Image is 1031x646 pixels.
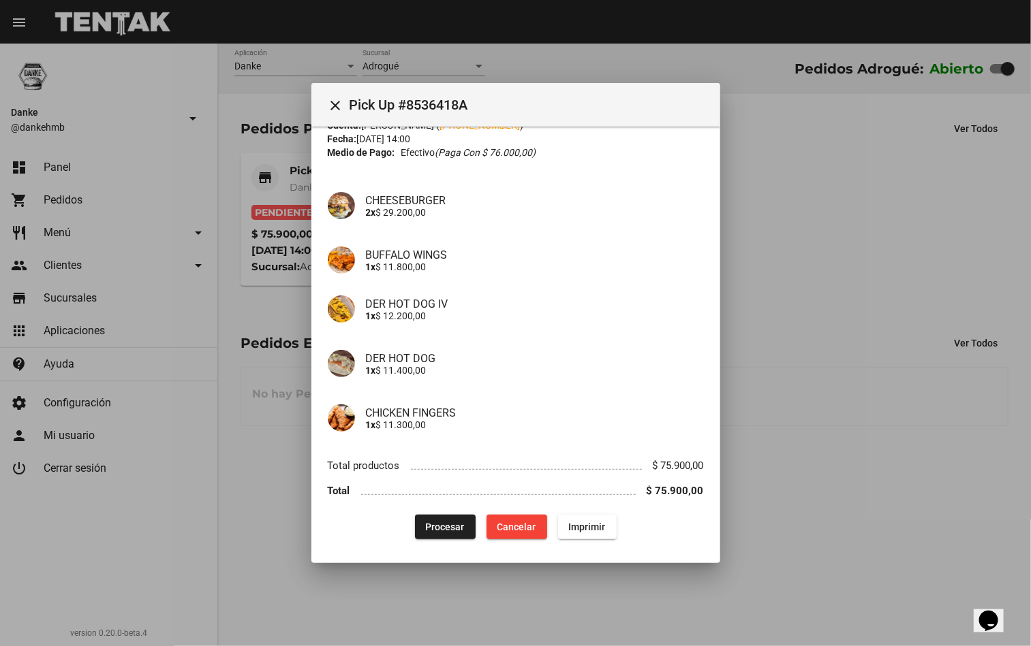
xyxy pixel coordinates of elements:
h4: CHEESEBURGER [366,194,704,207]
img: eb7e7812-101c-4ce3-b4d5-6061c3a10de0.png [328,192,355,219]
button: Cerrar [322,91,350,118]
h4: CHICKEN FINGERS [366,406,704,419]
span: Procesar [426,521,465,532]
span: Pick Up #8536418A [350,94,709,116]
img: c9359a1e-085f-4212-af4d-fa995ea157a9.png [328,350,355,377]
h4: DER HOT DOG IV [366,297,704,310]
img: b9ac935b-7330-4f66-91cc-a08a37055065.png [328,404,355,432]
p: $ 12.200,00 [366,310,704,321]
mat-icon: Cerrar [328,97,344,114]
strong: Fecha: [328,133,357,144]
i: (Paga con $ 76.000,00) [435,147,536,158]
p: $ 29.200,00 [366,207,704,218]
b: 1x [366,310,376,321]
strong: Medio de Pago: [328,146,395,159]
li: Total $ 75.900,00 [328,479,704,504]
span: Cancelar [497,521,536,532]
p: $ 11.400,00 [366,365,704,376]
b: 2x [366,207,376,218]
b: 1x [366,365,376,376]
button: Imprimir [558,515,617,539]
h4: BUFFALO WINGS [366,248,704,261]
button: Procesar [415,515,476,539]
p: $ 11.300,00 [366,419,704,430]
b: 1x [366,261,376,272]
button: Cancelar [487,515,547,539]
div: [DATE] 14:00 [328,132,704,146]
li: Total productos $ 75.900,00 [328,453,704,479]
h4: DER HOT DOG [366,352,704,365]
span: Imprimir [569,521,606,532]
p: $ 11.800,00 [366,261,704,272]
img: 2101e8c8-98bc-4e4a-b63d-15c93b71735f.png [328,295,355,323]
iframe: chat widget [974,592,1017,632]
span: Efectivo [401,146,536,159]
img: 3441f565-b6db-4b42-ad11-33f843c8c403.png [328,246,355,274]
b: 1x [366,419,376,430]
